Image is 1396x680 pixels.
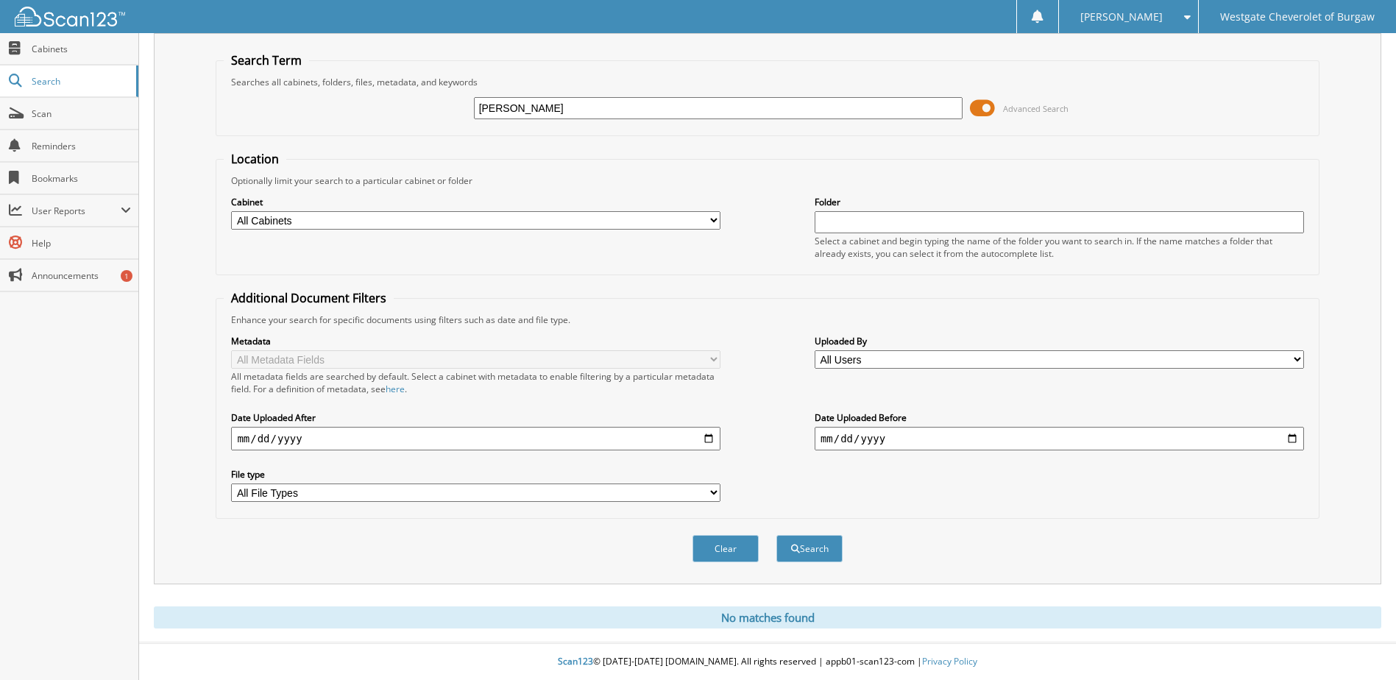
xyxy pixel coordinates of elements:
[1080,13,1163,21] span: [PERSON_NAME]
[231,468,720,481] label: File type
[231,370,720,395] div: All metadata fields are searched by default. Select a cabinet with metadata to enable filtering b...
[139,644,1396,680] div: © [DATE]-[DATE] [DOMAIN_NAME]. All rights reserved | appb01-scan123-com |
[231,335,720,347] label: Metadata
[32,140,131,152] span: Reminders
[386,383,405,395] a: here
[121,270,132,282] div: 1
[692,535,759,562] button: Clear
[922,655,977,667] a: Privacy Policy
[558,655,593,667] span: Scan123
[32,107,131,120] span: Scan
[32,172,131,185] span: Bookmarks
[224,314,1311,326] div: Enhance your search for specific documents using filters such as date and file type.
[1220,13,1375,21] span: Westgate Cheverolet of Burgaw
[815,196,1304,208] label: Folder
[1003,103,1069,114] span: Advanced Search
[32,75,129,88] span: Search
[815,411,1304,424] label: Date Uploaded Before
[231,411,720,424] label: Date Uploaded After
[224,151,286,167] legend: Location
[32,237,131,249] span: Help
[231,427,720,450] input: start
[815,427,1304,450] input: end
[15,7,125,26] img: scan123-logo-white.svg
[224,290,394,306] legend: Additional Document Filters
[224,174,1311,187] div: Optionally limit your search to a particular cabinet or folder
[776,535,843,562] button: Search
[154,606,1381,628] div: No matches found
[815,235,1304,260] div: Select a cabinet and begin typing the name of the folder you want to search in. If the name match...
[32,205,121,217] span: User Reports
[224,52,309,68] legend: Search Term
[815,335,1304,347] label: Uploaded By
[32,269,131,282] span: Announcements
[32,43,131,55] span: Cabinets
[224,76,1311,88] div: Searches all cabinets, folders, files, metadata, and keywords
[231,196,720,208] label: Cabinet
